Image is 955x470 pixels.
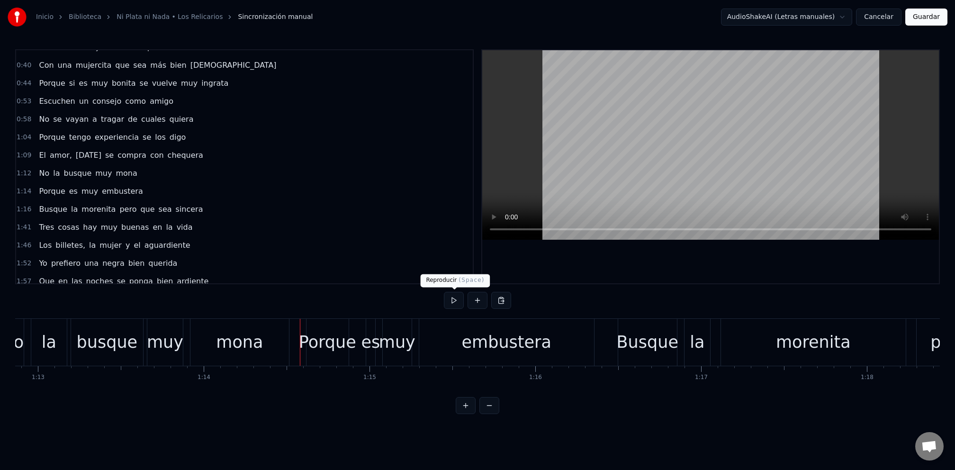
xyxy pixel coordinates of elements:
[101,186,144,197] span: embustera
[198,374,210,381] div: 1:14
[459,277,484,283] span: ( Space )
[63,168,92,179] span: busque
[363,374,376,381] div: 1:15
[83,258,99,269] span: una
[169,132,187,143] span: digo
[617,330,678,355] div: Busque
[91,96,122,107] span: consejo
[101,258,126,269] span: negra
[17,97,31,106] span: 0:53
[17,151,31,160] span: 1:09
[8,8,27,27] img: youka
[156,276,174,287] span: bien
[115,168,138,179] span: mona
[695,374,708,381] div: 1:17
[17,169,31,178] span: 1:12
[82,222,98,233] span: hay
[149,96,174,107] span: amigo
[17,277,31,286] span: 1:57
[139,78,149,89] span: se
[100,114,125,125] span: tragar
[118,204,137,215] span: pero
[238,12,313,22] span: Sincronización manual
[861,374,874,381] div: 1:18
[856,9,901,26] button: Cancelar
[189,60,278,71] span: [DEMOGRAPHIC_DATA]
[17,133,31,142] span: 1:04
[38,96,76,107] span: Escuchen
[127,114,138,125] span: de
[17,259,31,268] span: 1:52
[117,12,223,22] a: Ni Plata ni Nada • Los Relicarios
[50,258,81,269] span: prefiero
[216,330,263,355] div: mona
[133,240,141,251] span: el
[32,374,45,381] div: 1:13
[38,60,54,71] span: Con
[68,186,79,197] span: es
[36,12,313,22] nav: breadcrumb
[128,276,154,287] span: ponga
[69,12,101,22] a: Biblioteca
[78,78,89,89] span: es
[200,78,229,89] span: ingrata
[379,330,415,355] div: muy
[38,240,53,251] span: Los
[361,330,380,355] div: es
[100,222,118,233] span: muy
[38,114,50,125] span: No
[915,432,944,461] a: Chat abierto
[165,222,173,233] span: la
[132,60,147,71] span: sea
[75,60,113,71] span: mujercita
[88,240,97,251] span: la
[17,115,31,124] span: 0:58
[52,114,63,125] span: se
[905,9,947,26] button: Guardar
[111,78,137,89] span: bonita
[147,258,178,269] span: querida
[42,330,56,355] div: la
[38,222,55,233] span: Tres
[158,204,173,215] span: sea
[147,330,183,355] div: muy
[17,223,31,232] span: 1:41
[299,330,356,355] div: Porque
[57,60,73,71] span: una
[152,222,163,233] span: en
[36,12,54,22] a: Inicio
[124,96,147,107] span: como
[114,60,130,71] span: que
[38,150,47,161] span: El
[17,61,31,70] span: 0:40
[52,168,61,179] span: la
[776,330,851,355] div: morenita
[78,96,90,107] span: un
[81,186,99,197] span: muy
[139,204,155,215] span: que
[90,78,109,89] span: muy
[68,78,76,89] span: si
[420,274,490,287] div: Reproducir
[117,150,147,161] span: compra
[64,114,90,125] span: vayan
[75,150,102,161] span: [DATE]
[116,276,126,287] span: se
[104,150,115,161] span: se
[149,150,165,161] span: con
[38,186,66,197] span: Porque
[690,330,704,355] div: la
[176,276,209,287] span: ardiente
[57,276,69,287] span: en
[169,60,188,71] span: bien
[149,60,167,71] span: más
[125,240,131,251] span: y
[38,276,55,287] span: Que
[127,258,146,269] span: bien
[17,187,31,196] span: 1:14
[168,114,194,125] span: quiera
[70,204,79,215] span: la
[38,78,66,89] span: Porque
[462,330,551,355] div: embustera
[94,168,113,179] span: muy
